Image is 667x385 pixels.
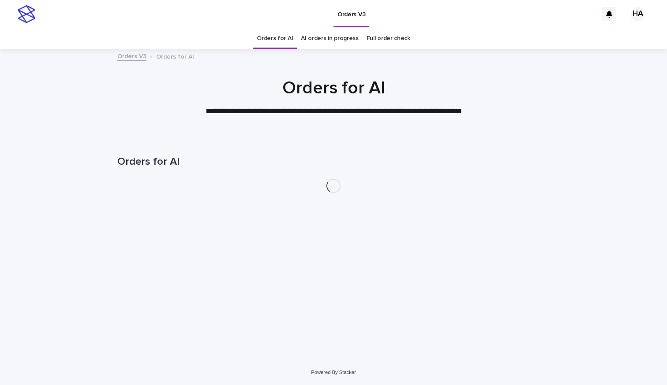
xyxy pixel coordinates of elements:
a: AI orders in progress [301,28,359,49]
h1: Orders for AI [117,155,550,168]
a: Orders for AI [257,28,293,49]
a: Full order check [367,28,410,49]
img: stacker-logo-s-only.png [18,5,35,23]
h1: Orders for AI [117,78,550,99]
p: Orders for AI [156,51,194,61]
a: Powered By Stacker [311,370,356,375]
div: HA [631,7,645,21]
a: Orders V3 [117,51,146,61]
